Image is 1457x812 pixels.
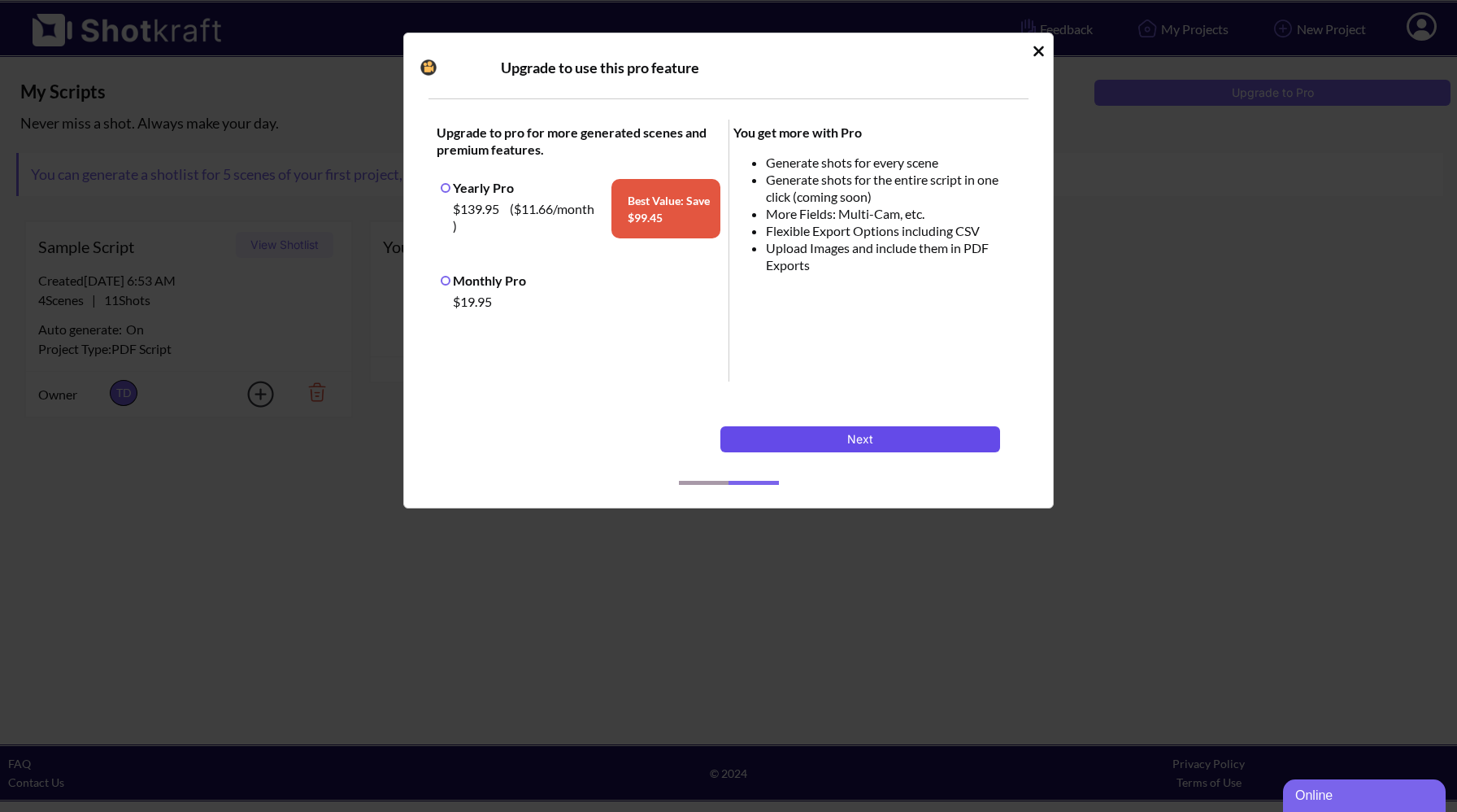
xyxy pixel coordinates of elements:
[449,289,720,314] div: $19.95
[437,124,724,175] div: Upgrade to pro for more generated scenes and premium features.
[720,426,1000,452] button: Next
[501,58,1011,77] div: Upgrade to use this pro feature
[453,201,594,234] span: ( $11.66 /month )
[766,239,1021,273] li: Upload Images and include them in PDF Exports
[441,273,526,288] label: Monthly Pro
[766,171,1021,205] li: Generate shots for the entire script in one click (coming soon)
[1283,776,1449,812] iframe: chat widget
[403,33,1054,509] div: Idle Modal
[766,222,1021,239] li: Flexible Export Options including CSV
[733,124,1021,141] div: You get more with Pro
[449,196,603,238] div: $139.95
[441,180,514,195] label: Yearly Pro
[766,205,1021,222] li: More Fields: Multi-Cam, etc.
[416,55,441,80] img: Camera Icon
[766,154,1021,171] li: Generate shots for every scene
[611,179,720,238] span: Best Value: Save $ 99.45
